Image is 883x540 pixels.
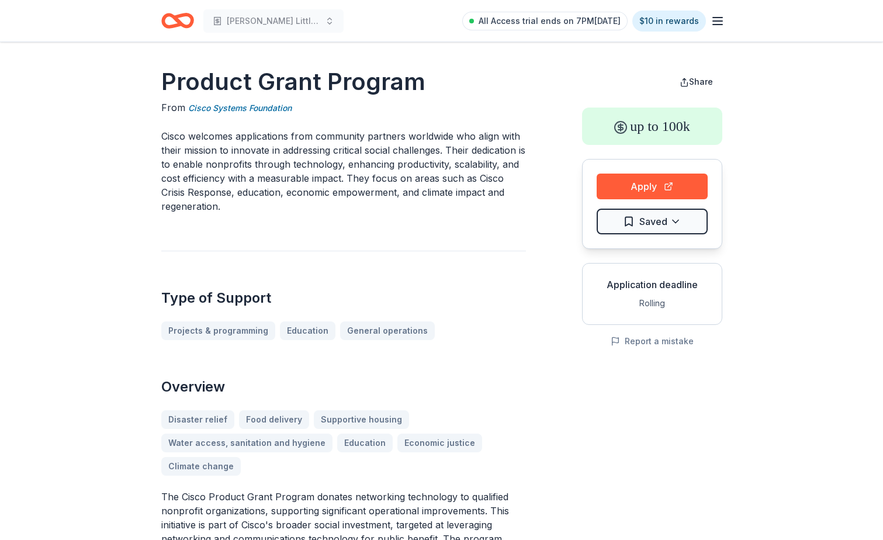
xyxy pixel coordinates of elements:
button: Saved [597,209,708,234]
button: Report a mistake [611,334,694,348]
div: Application deadline [592,278,712,292]
div: up to 100k [582,108,722,145]
div: Rolling [592,296,712,310]
p: Cisco welcomes applications from community partners worldwide who align with their mission to inn... [161,129,526,213]
h2: Overview [161,378,526,396]
a: $10 in rewards [632,11,706,32]
a: Home [161,7,194,34]
a: Projects & programming [161,321,275,340]
button: Share [670,70,722,94]
button: [PERSON_NAME] Little Angels Program [203,9,344,33]
span: [PERSON_NAME] Little Angels Program [227,14,320,28]
h1: Product Grant Program [161,65,526,98]
a: Education [280,321,335,340]
a: All Access trial ends on 7PM[DATE] [462,12,628,30]
span: All Access trial ends on 7PM[DATE] [479,14,621,28]
button: Apply [597,174,708,199]
a: General operations [340,321,435,340]
span: Share [689,77,713,86]
a: Cisco Systems Foundation [188,101,292,115]
h2: Type of Support [161,289,526,307]
div: From [161,101,526,115]
span: Saved [639,214,667,229]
